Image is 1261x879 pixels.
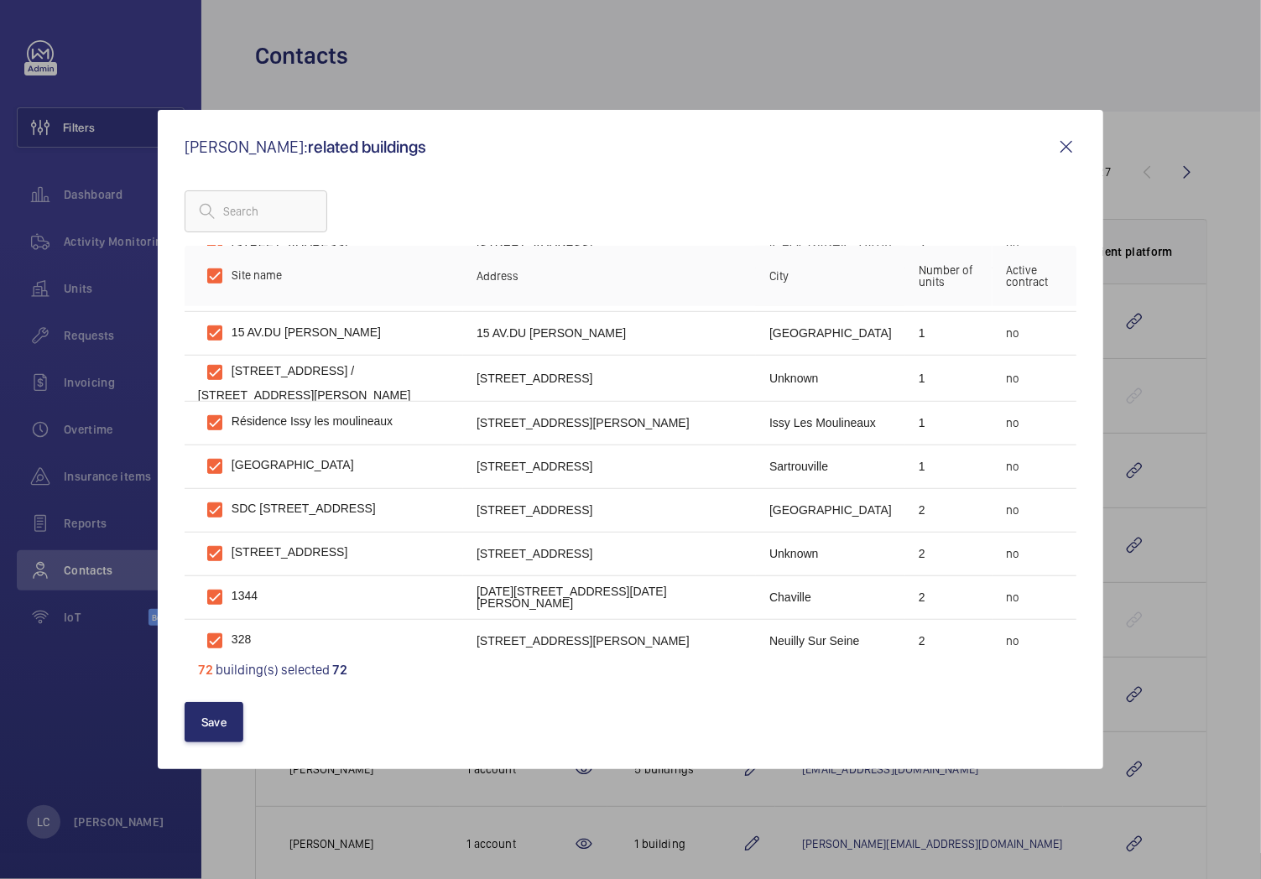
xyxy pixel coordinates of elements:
[477,269,518,283] span: Address
[919,263,973,289] span: Number of units
[756,445,905,488] td: sartrouville
[756,488,905,532] td: [GEOGRAPHIC_DATA]
[905,445,993,488] td: 1
[905,619,993,663] td: 2
[463,488,756,532] td: [STREET_ADDRESS]
[463,445,756,488] td: [STREET_ADDRESS]
[185,445,463,488] td: [GEOGRAPHIC_DATA]
[463,311,756,355] td: 15 AV.DU [PERSON_NAME]
[769,269,789,283] span: City
[905,401,993,445] td: 1
[216,662,330,678] span: building(s) selected
[756,401,905,445] td: issy les moulineaux
[232,268,282,281] span: Site name
[185,311,463,355] td: 15 AV.DU [PERSON_NAME]
[185,224,463,268] td: [STREET_ADDRESS]
[463,355,756,401] td: [STREET_ADDRESS]
[1006,372,1019,385] span: no
[463,575,756,619] td: [DATE][STREET_ADDRESS][DATE][PERSON_NAME]
[185,190,327,232] input: Search
[1006,416,1019,429] span: no
[905,355,993,401] td: 1
[1006,326,1019,340] span: no
[1006,547,1019,560] span: no
[463,532,756,575] td: [STREET_ADDRESS]
[905,488,993,532] td: 2
[185,401,463,445] td: Résidence Issy les moulineaux
[185,702,243,742] button: Save
[756,532,905,575] td: unknown
[756,575,905,619] td: chaville
[185,619,463,663] td: 328
[308,137,426,157] span: related buildings
[463,401,756,445] td: [STREET_ADDRESS][PERSON_NAME]
[905,575,993,619] td: 2
[756,311,905,355] td: [GEOGRAPHIC_DATA]
[905,311,993,355] td: 1
[185,138,1056,155] p: [PERSON_NAME]:
[1006,590,1019,604] span: no
[1006,460,1019,473] span: no
[185,532,463,575] td: [STREET_ADDRESS]
[756,355,905,401] td: unknown
[185,575,463,619] td: 1344
[332,662,347,678] span: 72
[198,662,213,678] span: 72
[185,488,463,532] td: SDC [STREET_ADDRESS]
[756,619,905,663] td: neuilly sur seine
[1006,263,1048,289] span: Active contract
[463,619,756,663] td: [STREET_ADDRESS][PERSON_NAME]
[185,355,463,401] td: [STREET_ADDRESS] / [STREET_ADDRESS][PERSON_NAME]
[905,532,993,575] td: 2
[1006,634,1019,648] span: no
[1006,503,1019,517] span: no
